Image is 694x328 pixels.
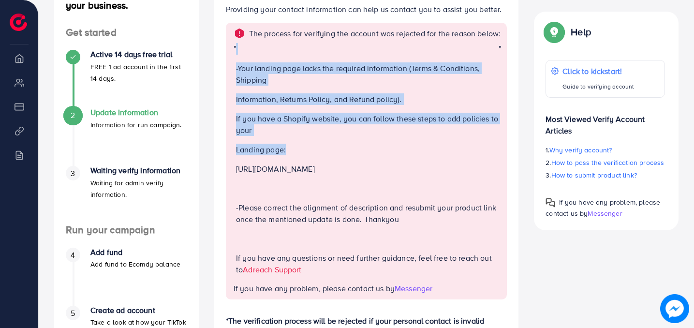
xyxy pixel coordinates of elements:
p: 1. [546,144,665,156]
li: Update Information [54,108,199,166]
p: FREE 1 ad account in the first 14 days. [90,61,187,84]
h4: Run your campaign [54,224,199,236]
p: *The verification process will be rejected if your personal contact is invalid [226,315,507,327]
span: 2 [71,110,75,121]
span: If you have any problem, please contact us by [546,197,660,218]
h4: Active 14 days free trial [90,50,187,59]
p: Information for run campaign. [90,119,182,131]
span: How to submit product link? [551,170,637,180]
p: If you have a Shopify website, you can follow these steps to add policies to your [236,113,499,136]
img: Popup guide [546,23,563,41]
li: Waiting verify information [54,166,199,224]
span: " [499,43,501,283]
p: Help [571,26,591,38]
span: If you have any problem, please contact us by [234,283,395,294]
img: image [660,294,689,323]
p: [URL][DOMAIN_NAME] [236,163,499,175]
li: Active 14 days free trial [54,50,199,108]
p: 3. [546,169,665,181]
a: Adreach Support [243,264,301,275]
p: Guide to verifying account [562,81,634,92]
p: The process for verifying the account was rejected for the reason below: [249,28,501,39]
li: Add fund [54,248,199,306]
img: logo [10,14,27,31]
span: 5 [71,308,75,319]
span: 3 [71,168,75,179]
h4: Create ad account [90,306,187,315]
p: -Please correct the alignment of description and resubmit your product link once the mentioned up... [236,202,499,225]
p: 2. [546,157,665,168]
p: Waiting for admin verify information. [90,177,187,200]
p: -Your landing page lacks the required information (Terms & Conditions, Shipping [236,62,499,86]
span: Messenger [588,209,622,218]
span: Messenger [395,283,432,294]
p: If you have any questions or need further guidance, feel free to reach out to [236,252,499,275]
p: Information, Returns Policy, and Refund policy). [236,93,499,105]
p: Click to kickstart! [562,65,634,77]
img: Popup guide [546,198,555,208]
span: How to pass the verification process [551,158,664,167]
p: Landing page: [236,144,499,155]
h4: Get started [54,27,199,39]
span: 4 [71,250,75,261]
p: Providing your contact information can help us contact you to assist you better. [226,3,507,15]
p: Add fund to Ecomdy balance [90,258,180,270]
span: " [234,43,236,283]
img: alert [234,28,245,39]
p: Most Viewed Verify Account Articles [546,105,665,136]
h4: Waiting verify information [90,166,187,175]
span: Why verify account? [549,145,612,155]
h4: Update Information [90,108,182,117]
h4: Add fund [90,248,180,257]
